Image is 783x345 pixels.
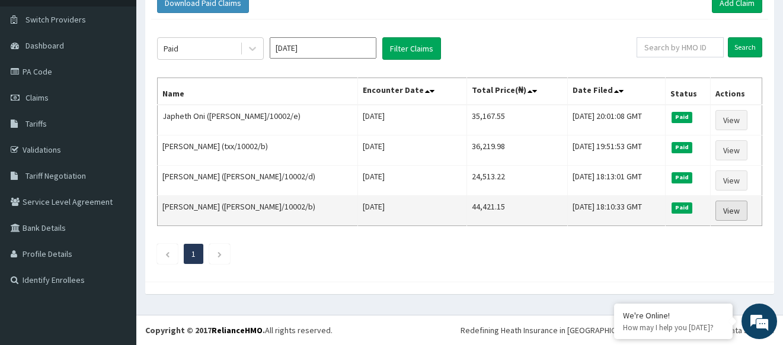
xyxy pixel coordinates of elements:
th: Name [158,78,358,105]
div: Paid [164,43,178,54]
button: Filter Claims [382,37,441,60]
a: View [715,201,747,221]
input: Search by HMO ID [637,37,724,57]
td: 35,167.55 [466,105,568,136]
img: d_794563401_company_1708531726252_794563401 [22,59,48,89]
footer: All rights reserved. [136,315,783,345]
th: Status [665,78,710,105]
span: Paid [672,112,693,122]
span: We're online! [69,99,164,219]
td: 44,421.15 [466,196,568,226]
strong: Copyright © 2017 . [145,325,265,336]
td: [PERSON_NAME] (txx/10002/b) [158,136,358,166]
td: [DATE] [357,136,466,166]
td: [DATE] 20:01:08 GMT [568,105,665,136]
td: [PERSON_NAME] ([PERSON_NAME]/10002/b) [158,196,358,226]
td: [DATE] 19:51:53 GMT [568,136,665,166]
a: Page 1 is your current page [191,249,196,259]
a: RelianceHMO [212,325,263,336]
span: Paid [672,142,693,153]
div: We're Online! [623,310,724,321]
input: Search [728,37,762,57]
input: Select Month and Year [270,37,376,59]
th: Date Filed [568,78,665,105]
td: 24,513.22 [466,166,568,196]
td: [DATE] [357,196,466,226]
a: Previous page [165,249,170,259]
th: Total Price(₦) [466,78,568,105]
div: Chat with us now [62,66,199,82]
span: Dashboard [25,40,64,51]
span: Tariff Negotiation [25,170,86,181]
span: Switch Providers [25,14,86,25]
span: Claims [25,92,49,103]
td: [PERSON_NAME] ([PERSON_NAME]/10002/d) [158,166,358,196]
td: [DATE] [357,105,466,136]
div: Minimize live chat window [194,6,223,34]
th: Encounter Date [357,78,466,105]
td: [DATE] 18:13:01 GMT [568,166,665,196]
th: Actions [710,78,762,105]
p: How may I help you today? [623,323,724,333]
td: 36,219.98 [466,136,568,166]
td: Japheth Oni ([PERSON_NAME]/10002/e) [158,105,358,136]
textarea: Type your message and hit 'Enter' [6,224,226,266]
a: Next page [217,249,222,259]
a: View [715,140,747,160]
td: [DATE] 18:10:33 GMT [568,196,665,226]
span: Paid [672,172,693,183]
div: Redefining Heath Insurance in [GEOGRAPHIC_DATA] using Telemedicine and Data Science! [461,324,774,336]
a: View [715,170,747,191]
span: Paid [672,202,693,213]
td: [DATE] [357,166,466,196]
a: View [715,110,747,130]
span: Tariffs [25,118,47,129]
